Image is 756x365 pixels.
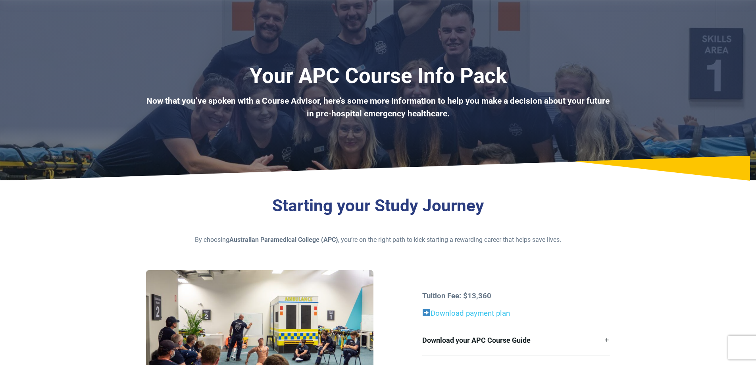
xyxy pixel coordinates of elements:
a: Download your APC Course Guide [422,325,610,355]
h3: Starting your Study Journey [146,196,610,216]
p: By choosing , you’re on the right path to kick-starting a rewarding career that helps save lives. [146,235,610,245]
strong: Australian Paramedical College (APC) [229,236,338,243]
img: ➡️ [423,309,430,317]
strong: Tuition Fee: $13,360 [422,292,491,300]
a: Download payment plan [431,309,510,318]
b: Now that you’ve spoken with a Course Advisor, here’s some more information to help you make a dec... [146,96,610,118]
h1: Your APC Course Info Pack [146,64,610,89]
